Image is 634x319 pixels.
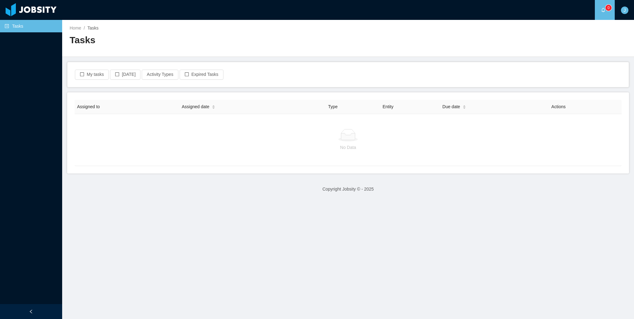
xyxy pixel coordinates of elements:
[383,104,393,109] span: Entity
[87,25,99,30] span: Tasks
[182,104,209,110] span: Assigned date
[142,70,178,80] button: Activity Types
[77,104,100,109] span: Assigned to
[84,25,85,30] span: /
[75,70,109,80] button: icon: borderMy tasks
[605,5,612,11] sup: 0
[328,104,338,109] span: Type
[70,34,348,47] h2: Tasks
[110,70,140,80] button: icon: border[DATE]
[180,70,223,80] button: icon: borderExpired Tasks
[462,104,466,109] div: Sort
[463,104,466,106] i: icon: caret-up
[70,25,81,30] a: Home
[80,144,617,151] p: No Data
[443,104,460,110] span: Due date
[551,104,566,109] span: Actions
[62,178,634,200] footer: Copyright Jobsity © - 2025
[212,107,215,109] i: icon: caret-down
[212,104,215,109] div: Sort
[212,104,215,106] i: icon: caret-up
[624,7,626,14] span: J
[601,8,605,12] i: icon: bell
[5,20,57,32] a: icon: profileTasks
[463,107,466,109] i: icon: caret-down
